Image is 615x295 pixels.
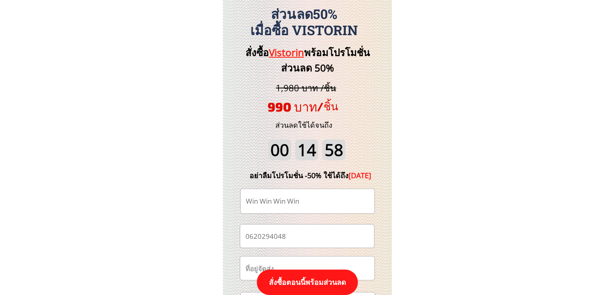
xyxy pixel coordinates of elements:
span: [DATE] [349,171,371,180]
span: 990 บาท [268,99,317,114]
span: Vistorin [269,46,304,59]
input: เบอร์โทรศัพท์ [243,225,371,248]
p: สั่งซื้อตอนนี้พร้อมส่วนลด [257,270,358,295]
h3: ส่วนลดใช้ได้จนถึง [264,119,343,131]
div: อย่าลืมโปรโมชั่น -50% ใช้ได้ถึง [237,170,384,181]
input: ชื่อ-นามสกุล [244,189,371,213]
h3: ส่วนลด50% เมื่อซื้อ Vistorin [218,6,390,38]
input: ที่อยู่จัดส่ง [243,257,371,280]
span: 1,980 บาท /ชิ้น [276,82,336,94]
span: /ชิ้น [317,99,338,112]
h3: สั่งซื้อ พร้อมโปรโมชั่นส่วนลด 50% [232,45,383,76]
